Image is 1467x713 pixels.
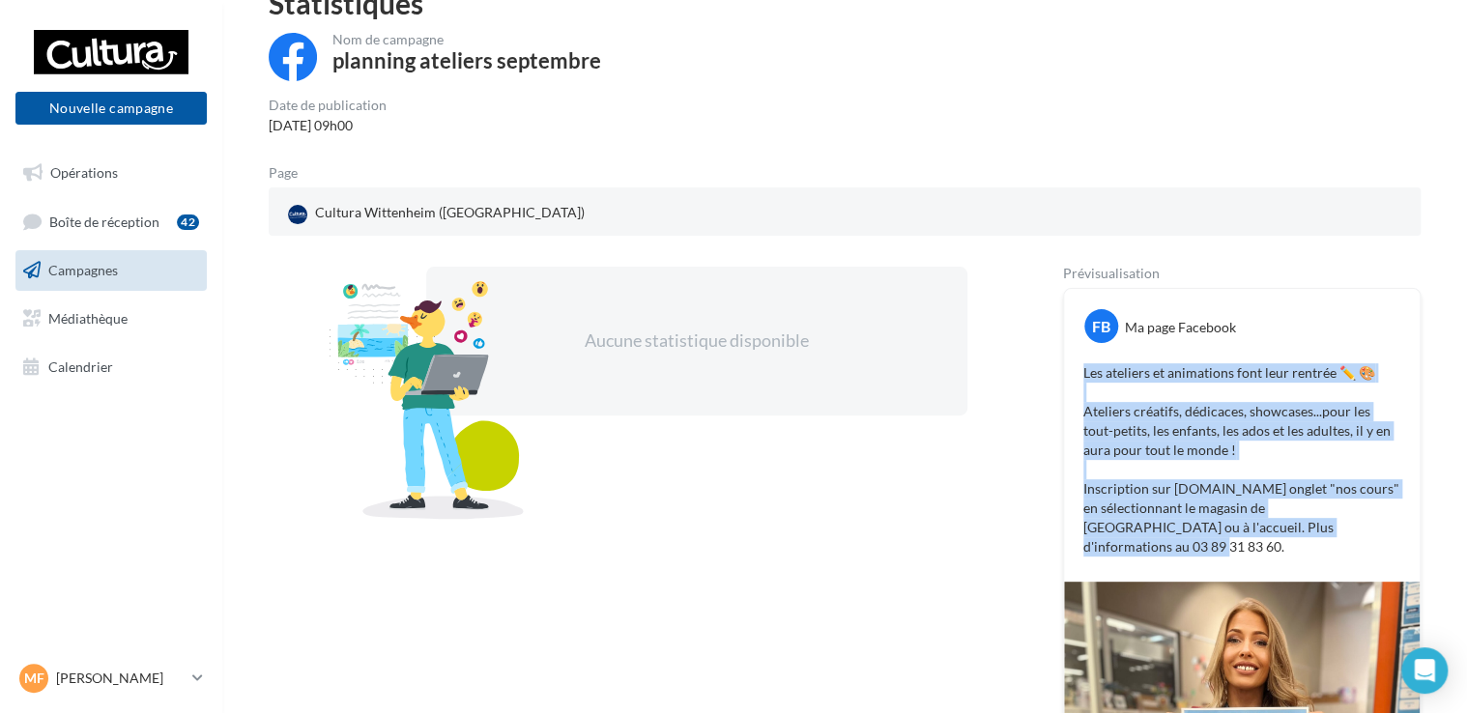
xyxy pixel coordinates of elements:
[284,199,589,228] div: Cultura Wittenheim ([GEOGRAPHIC_DATA])
[269,116,387,135] div: [DATE] 09h00
[12,201,211,242] a: Boîte de réception42
[488,328,906,354] div: Aucune statistique disponible
[1401,647,1448,694] div: Open Intercom Messenger
[50,164,118,181] span: Opérations
[12,347,211,387] a: Calendrier
[1083,363,1400,556] p: Les ateliers et animations font leur rentrée ✏️ 🎨 Ateliers créatifs, dédicaces, showcases...pour ...
[48,262,118,278] span: Campagnes
[49,213,159,229] span: Boîte de réception
[332,50,601,71] div: planning ateliers septembre
[1125,318,1236,337] div: Ma page Facebook
[12,250,211,291] a: Campagnes
[1084,309,1118,343] div: FB
[24,669,44,688] span: MF
[177,214,199,230] div: 42
[1063,267,1421,280] div: Prévisualisation
[12,153,211,193] a: Opérations
[56,669,185,688] p: [PERSON_NAME]
[269,99,387,112] div: Date de publication
[269,166,313,180] div: Page
[48,357,113,374] span: Calendrier
[332,33,601,46] div: Nom de campagne
[284,199,658,228] a: Cultura Wittenheim ([GEOGRAPHIC_DATA])
[15,92,207,125] button: Nouvelle campagne
[15,660,207,697] a: MF [PERSON_NAME]
[12,299,211,339] a: Médiathèque
[48,310,128,327] span: Médiathèque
